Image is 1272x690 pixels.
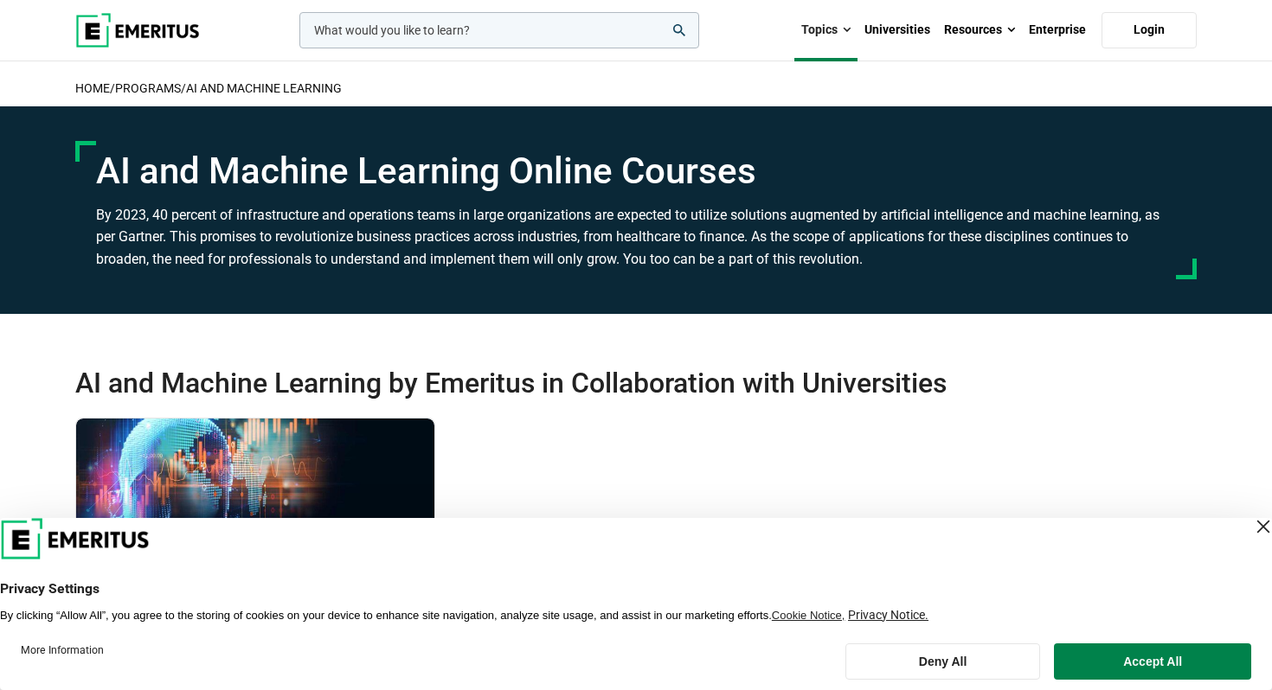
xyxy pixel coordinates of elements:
[186,81,342,95] a: AI and Machine Learning
[96,150,1176,193] h1: AI and Machine Learning Online Courses
[96,204,1176,271] p: By 2023, 40 percent of infrastructure and operations teams in large organizations are expected to...
[75,366,1084,400] h2: AI and Machine Learning by Emeritus in Collaboration with Universities
[75,70,1197,106] h2: / /
[76,418,434,591] img: Postgraduate Diploma in Machine Learning (E-Learning) | Online AI and Machine Learning Course
[299,12,699,48] input: woocommerce-product-search-field-0
[1102,12,1197,48] a: Login
[115,81,181,95] a: Programs
[75,81,110,95] a: home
